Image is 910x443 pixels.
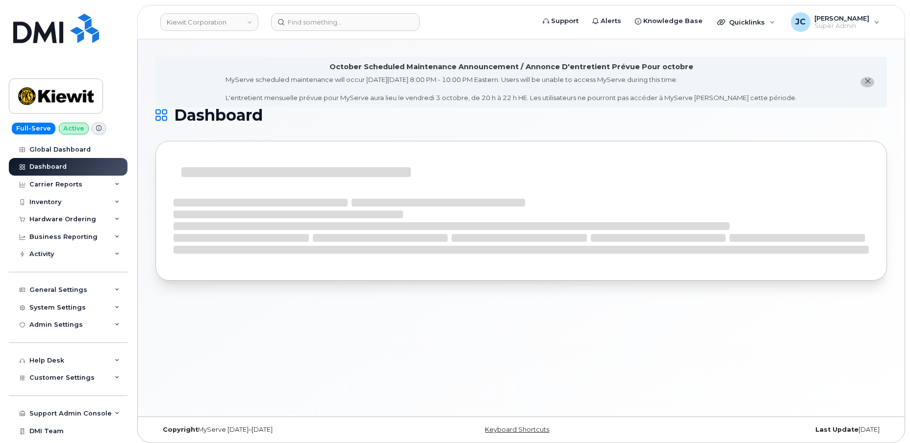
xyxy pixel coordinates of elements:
[485,426,549,433] a: Keyboard Shortcuts
[174,108,263,123] span: Dashboard
[226,75,797,103] div: MyServe scheduled maintenance will occur [DATE][DATE] 8:00 PM - 10:00 PM Eastern. Users will be u...
[163,426,198,433] strong: Copyright
[155,426,399,434] div: MyServe [DATE]–[DATE]
[329,62,693,72] div: October Scheduled Maintenance Announcement / Annonce D'entretient Prévue Pour octobre
[643,426,887,434] div: [DATE]
[860,77,874,87] button: close notification
[815,426,859,433] strong: Last Update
